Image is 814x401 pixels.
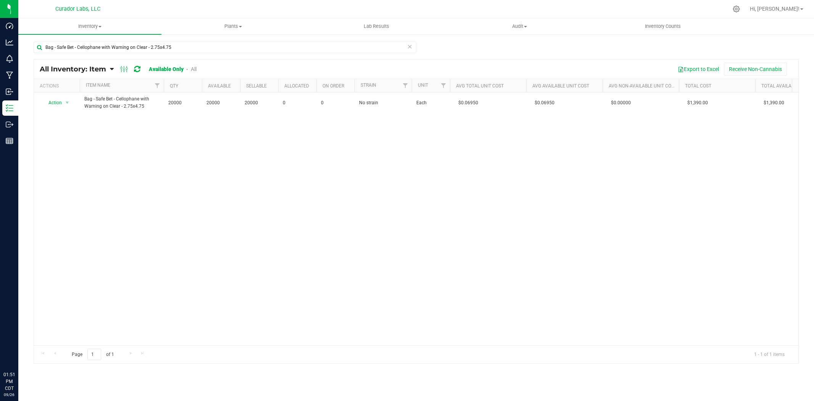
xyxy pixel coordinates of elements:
[418,82,428,88] a: Unit
[162,23,304,30] span: Plants
[6,137,13,145] inline-svg: Reports
[359,99,407,107] span: No strain
[55,6,100,12] span: Curador Labs, LLC
[416,99,445,107] span: Each
[531,97,558,108] span: $0.06950
[607,97,635,108] span: $0.00000
[673,63,724,76] button: Export to Excel
[42,97,62,108] span: Action
[635,23,691,30] span: Inventory Counts
[6,22,13,30] inline-svg: Dashboard
[18,23,161,30] span: Inventory
[732,5,741,13] div: Manage settings
[305,18,448,34] a: Lab Results
[170,83,178,89] a: Qty
[3,371,15,392] p: 01:51 PM CDT
[399,79,412,92] a: Filter
[761,83,812,89] a: Total Available Cost
[86,82,110,88] a: Item Name
[532,83,589,89] a: Avg Available Unit Cost
[455,97,482,108] span: $0.06950
[245,99,274,107] span: 20000
[6,121,13,128] inline-svg: Outbound
[8,340,31,363] iframe: Resource center
[87,349,101,361] input: 1
[151,79,164,92] a: Filter
[750,6,799,12] span: Hi, [PERSON_NAME]!
[34,42,416,53] input: Search Item Name, Retail Display Name, SKU, Part Number...
[284,83,309,89] a: Allocated
[40,83,77,89] div: Actions
[6,104,13,112] inline-svg: Inventory
[246,83,267,89] a: Sellable
[168,99,197,107] span: 20000
[63,97,72,108] span: select
[760,97,788,108] span: $1,390.00
[685,83,711,89] a: Total Cost
[448,18,591,34] a: Audit
[322,83,344,89] a: On Order
[6,39,13,46] inline-svg: Analytics
[353,23,400,30] span: Lab Results
[40,65,110,73] a: All Inventory: Item
[448,23,591,30] span: Audit
[321,99,350,107] span: 0
[6,71,13,79] inline-svg: Manufacturing
[3,392,15,398] p: 09/26
[591,18,734,34] a: Inventory Counts
[609,83,677,89] a: Avg Non-Available Unit Cost
[456,83,504,89] a: Avg Total Unit Cost
[683,97,712,108] span: $1,390.00
[361,82,376,88] a: Strain
[161,18,305,34] a: Plants
[149,66,184,72] a: Available Only
[748,349,791,360] span: 1 - 1 of 1 items
[283,99,312,107] span: 0
[18,18,161,34] a: Inventory
[191,66,197,72] a: All
[6,88,13,95] inline-svg: Inbound
[6,55,13,63] inline-svg: Monitoring
[23,339,32,348] iframe: Resource center unread badge
[84,95,159,110] span: Bag - Safe Bet - Cellophane with Warning on Clear - 2.75x4.75
[206,99,235,107] span: 20000
[208,83,231,89] a: Available
[724,63,787,76] button: Receive Non-Cannabis
[407,42,413,52] span: Clear
[65,349,120,361] span: Page of 1
[40,65,106,73] span: All Inventory: Item
[437,79,450,92] a: Filter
